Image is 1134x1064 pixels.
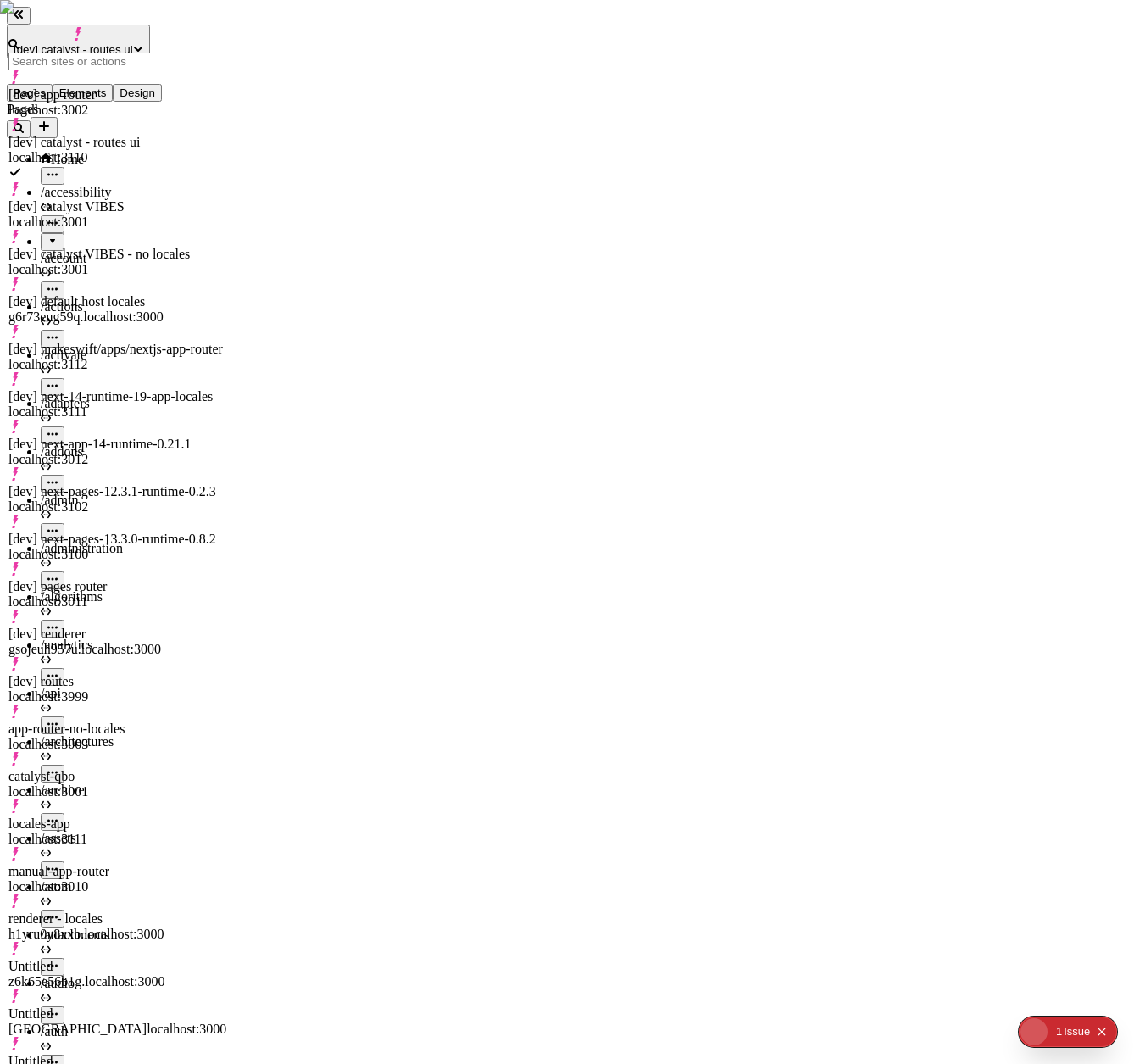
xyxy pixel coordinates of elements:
div: localhost:3003 [8,737,226,752]
div: localhost:3001 [8,784,226,799]
div: h1yru0y8xxb.localhost:3000 [8,927,226,942]
div: localhost:3011 [8,594,226,610]
div: locales-app [8,816,226,832]
div: g6r73eug59q.localhost:3000 [8,309,226,325]
div: manual-app-router [8,864,226,879]
div: [GEOGRAPHIC_DATA]localhost:3000 [8,1022,226,1037]
div: localhost:3012 [8,452,226,467]
div: localhost:3102 [8,499,226,515]
div: localhost:3001 [8,214,226,230]
div: [dev] catalyst VIBES - no locales [8,247,226,262]
div: [dev] next-pages-13.3.0-runtime-0.8.2 [8,532,226,547]
div: [dev] routes [8,674,226,689]
div: [dev] catalyst - routes ui [8,135,226,150]
div: localhost:3110 [8,150,226,165]
div: [dev] catalyst VIBES [8,199,226,214]
input: Search sites or actions [8,53,158,70]
div: [dev] app router [8,87,226,103]
div: renderer - locales [8,911,226,927]
div: localhost:3999 [8,689,226,705]
div: catalyst-qbo [8,769,226,784]
div: z6k65e56b1g.localhost:3000 [8,974,226,989]
div: [dev] pages router [8,579,226,594]
div: localhost:3111 [8,404,226,420]
div: localhost:3002 [8,103,226,118]
div: [dev] next-14-runtime-19-app-locales [8,389,226,404]
div: Untitled [8,1006,226,1022]
div: [dev] makeswift/apps/nextjs-app-router [8,342,226,357]
div: [dev] next-app-14-runtime-0.21.1 [8,437,226,452]
div: localhost:3010 [8,879,226,894]
div: localhost:3100 [8,547,226,562]
div: localhost:3001 [8,262,226,277]
div: [dev] renderer [8,627,226,642]
div: [dev] next-pages-12.3.1-runtime-0.2.3 [8,484,226,499]
div: localhost:3111 [8,832,226,847]
div: Untitled [8,959,226,974]
div: [dev] default host locales [8,294,226,309]
div: gsojeuh957u.localhost:3000 [8,642,226,657]
div: app-router-no-locales [8,721,226,737]
div: localhost:3112 [8,357,226,372]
